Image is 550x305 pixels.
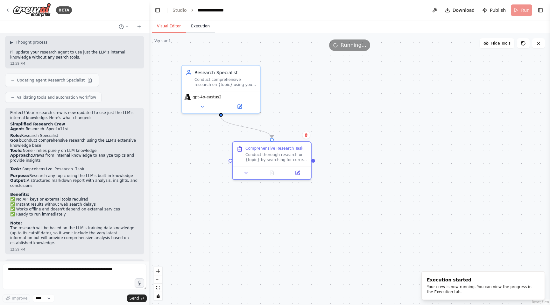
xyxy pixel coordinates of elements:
[10,127,25,131] strong: Agent:
[245,146,303,151] div: Comprehensive Research Task
[26,127,69,131] code: Research Specialist
[16,40,47,45] span: Thought process
[10,50,139,60] p: I'll update your research agent to use just the LLM's internal knowledge without any search tools.
[193,95,222,100] span: gpt-4o-eastus2
[10,192,30,197] strong: Benefits:
[536,6,545,15] button: Show right sidebar
[194,77,256,87] div: Conduct comprehensive research on {topic} using your extensive knowledge base, analyzing key conc...
[10,153,139,163] li: Draws from internal knowledge to analyze topics and provide insights
[10,178,27,183] strong: Output:
[17,78,85,83] span: Updating agent Research Specialist
[480,4,508,16] button: Publish
[10,174,139,179] li: Research any topic using the LLM's built-in knowledge
[152,20,186,33] button: Visual Editor
[154,284,162,292] button: fit view
[232,141,312,180] div: Comprehensive Research TaskConduct thorough research on {topic} by searching for current informat...
[173,7,230,13] nav: breadcrumb
[442,4,477,16] button: Download
[10,178,139,188] li: A structured markdown report with analysis, insights, and conclusions
[427,284,537,294] div: Your crew is now running. You can view the progress in the Execution tab.
[56,6,72,14] div: BETA
[10,212,139,217] li: ✅ Ready to run immediately
[10,40,47,45] button: ▶Thought process
[186,20,215,33] button: Execution
[154,292,162,300] button: toggle interactivity
[10,221,22,225] strong: Note:
[181,65,261,114] div: Research SpecialistConduct comprehensive research on {topic} using your extensive knowledge base,...
[10,202,139,207] li: ✅ Instant results without web search delays
[13,3,51,17] img: Logo
[10,61,139,66] div: 12:59 PM
[10,133,21,138] strong: Role:
[10,148,139,153] li: None - relies purely on LLM knowledge
[154,38,171,43] div: Version 1
[491,41,511,46] span: Hide Tools
[10,153,32,158] strong: Approach:
[302,131,310,139] button: Delete node
[222,103,257,110] button: Open in side panel
[258,169,286,177] button: No output available
[154,267,162,300] div: React Flow controls
[286,169,308,177] button: Open in side panel
[10,174,29,178] strong: Purpose:
[453,7,475,13] span: Download
[10,138,139,148] li: Conduct comprehensive research using the LLM's extensive knowledge base
[17,95,96,100] span: Validating tools and automation workflow
[23,167,84,172] code: Comprehensive Research Task
[154,275,162,284] button: zoom out
[10,138,21,143] strong: Goal:
[194,69,256,76] div: Research Specialist
[10,40,13,45] span: ▶
[3,294,30,302] button: Improve
[10,167,21,171] strong: Task:
[154,267,162,275] button: zoom in
[245,152,307,162] div: Conduct thorough research on {topic} by searching for current information, trends, key developmen...
[127,294,147,302] button: Send
[135,278,144,288] button: Click to speak your automation idea
[10,197,139,202] li: ✅ No API keys or external tools required
[10,148,23,153] strong: Tools:
[134,23,144,31] button: Start a new chat
[116,23,131,31] button: Switch to previous chat
[10,207,139,212] li: ✅ Works offline and doesn't depend on external services
[10,247,139,252] div: 12:59 PM
[130,296,139,301] span: Send
[427,277,537,283] div: Execution started
[10,226,139,245] p: The research will be based on the LLM's training data knowledge (up to its cutoff date), so it wo...
[490,7,506,13] span: Publish
[10,122,65,126] strong: Simplified Research Crew
[12,296,27,301] span: Improve
[218,117,275,138] g: Edge from 4a4c7554-d5bc-4032-9d7c-b405d02fee1c to f036b1c4-4915-4c13-abd3-9497a85502d5
[10,110,139,120] p: Perfect! Your research crew is now updated to use just the LLM's internal knowledge. Here's what ...
[10,133,139,138] li: Research Specialist
[173,8,187,13] a: Studio
[480,38,514,48] button: Hide Tools
[341,41,366,49] span: Running...
[153,6,162,15] button: Hide left sidebar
